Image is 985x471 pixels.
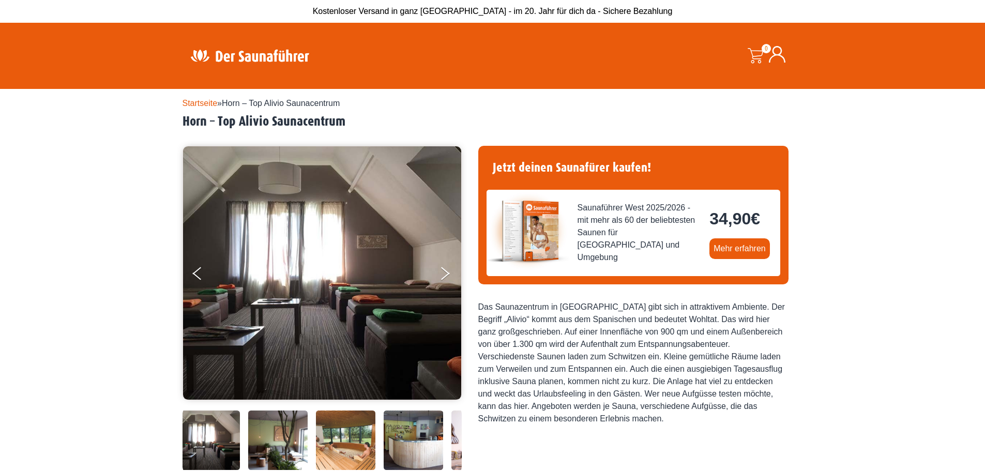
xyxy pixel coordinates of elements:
[183,99,218,108] a: Startseite
[313,7,673,16] span: Kostenloser Versand in ganz [GEOGRAPHIC_DATA] - im 20. Jahr für dich da - Sichere Bezahlung
[183,99,340,108] span: »
[439,263,465,288] button: Next
[578,202,702,264] span: Saunaführer West 2025/2026 - mit mehr als 60 der beliebtesten Saunen für [GEOGRAPHIC_DATA] und Um...
[487,190,569,272] img: der-saunafuehrer-2025-west.jpg
[709,209,760,228] bdi: 34,90
[478,301,789,425] div: Das Saunazentrum in [GEOGRAPHIC_DATA] gibt sich in attraktivem Ambiente. Der Begriff „Alivio“ kom...
[762,44,771,53] span: 0
[222,99,340,108] span: Horn – Top Alivio Saunacentrum
[487,154,780,181] h4: Jetzt deinen Saunafürer kaufen!
[183,114,803,130] h2: Horn – Top Alivio Saunacentrum
[709,238,770,259] a: Mehr erfahren
[751,209,760,228] span: €
[193,263,219,288] button: Previous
